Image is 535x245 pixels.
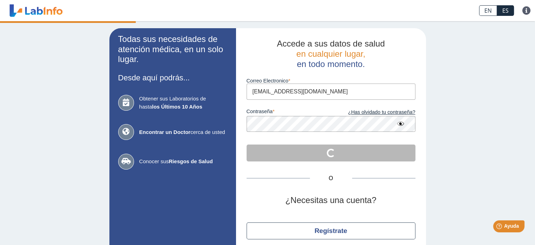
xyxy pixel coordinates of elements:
[139,158,227,166] span: Conocer sus
[169,158,213,164] b: Riesgos de Salud
[118,34,227,65] h2: Todas sus necesidades de atención médica, en un solo lugar.
[296,49,365,59] span: en cualquier lugar,
[297,59,365,69] span: en todo momento.
[247,109,331,116] label: contraseña
[331,109,415,116] a: ¿Has olvidado tu contraseña?
[139,128,227,136] span: cerca de usted
[247,78,415,84] label: Correo Electronico
[497,5,514,16] a: ES
[139,129,191,135] b: Encontrar un Doctor
[247,222,415,239] button: Regístrate
[479,5,497,16] a: EN
[310,174,352,183] span: O
[152,104,202,110] b: los Últimos 10 Años
[139,95,227,111] span: Obtener sus Laboratorios de hasta
[247,195,415,206] h2: ¿Necesitas una cuenta?
[277,39,385,48] span: Accede a sus datos de salud
[118,73,227,82] h3: Desde aquí podrás...
[472,218,527,237] iframe: Help widget launcher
